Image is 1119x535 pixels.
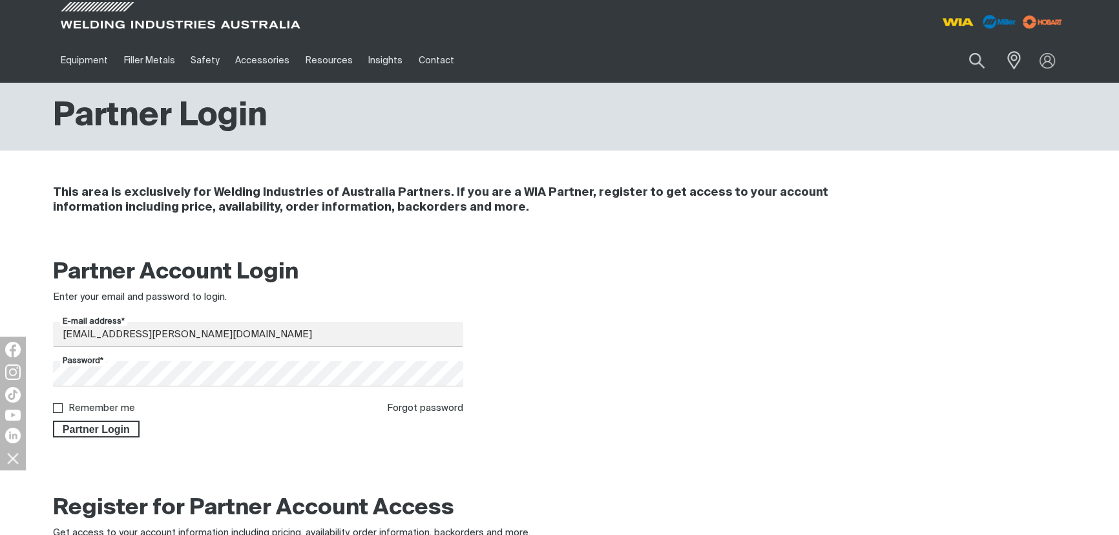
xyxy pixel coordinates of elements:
input: Product name or item number... [939,45,999,76]
h4: This area is exclusively for Welding Industries of Australia Partners. If you are a WIA Partner, ... [53,185,894,215]
img: miller [1019,12,1066,32]
label: Remember me [68,403,135,413]
a: Equipment [53,38,116,83]
img: Facebook [5,342,21,357]
div: Enter your email and password to login. [53,290,463,305]
a: Contact [410,38,461,83]
img: YouTube [5,410,21,421]
a: Resources [298,38,361,83]
button: Partner Login [53,421,140,437]
a: Insights [361,38,410,83]
span: Partner Login [54,421,138,437]
img: hide socials [2,447,24,469]
a: Filler Metals [116,38,182,83]
h2: Register for Partner Account Access [53,494,454,523]
h2: Partner Account Login [53,258,463,287]
button: Search products [955,45,999,76]
img: Instagram [5,364,21,380]
img: TikTok [5,387,21,403]
img: LinkedIn [5,428,21,443]
a: Safety [183,38,227,83]
a: Accessories [227,38,297,83]
nav: Main [53,38,813,83]
a: Forgot password [387,403,463,413]
h1: Partner Login [53,96,267,138]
